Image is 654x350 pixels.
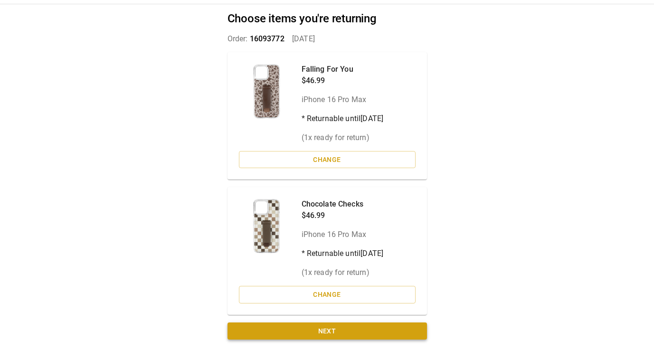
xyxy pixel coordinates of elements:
button: Change [239,286,416,303]
button: Change [239,151,416,169]
p: $46.99 [302,75,384,86]
button: Next [227,322,427,340]
span: 16093772 [250,34,284,43]
p: Falling For You [302,64,384,75]
p: ( 1 x ready for return) [302,267,384,278]
p: * Returnable until [DATE] [302,248,384,259]
p: Order: [DATE] [227,33,427,45]
p: iPhone 16 Pro Max [302,229,384,240]
p: $46.99 [302,210,384,221]
h2: Choose items you're returning [227,12,427,26]
p: * Returnable until [DATE] [302,113,384,124]
p: iPhone 16 Pro Max [302,94,384,105]
p: Chocolate Checks [302,199,384,210]
p: ( 1 x ready for return) [302,132,384,143]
